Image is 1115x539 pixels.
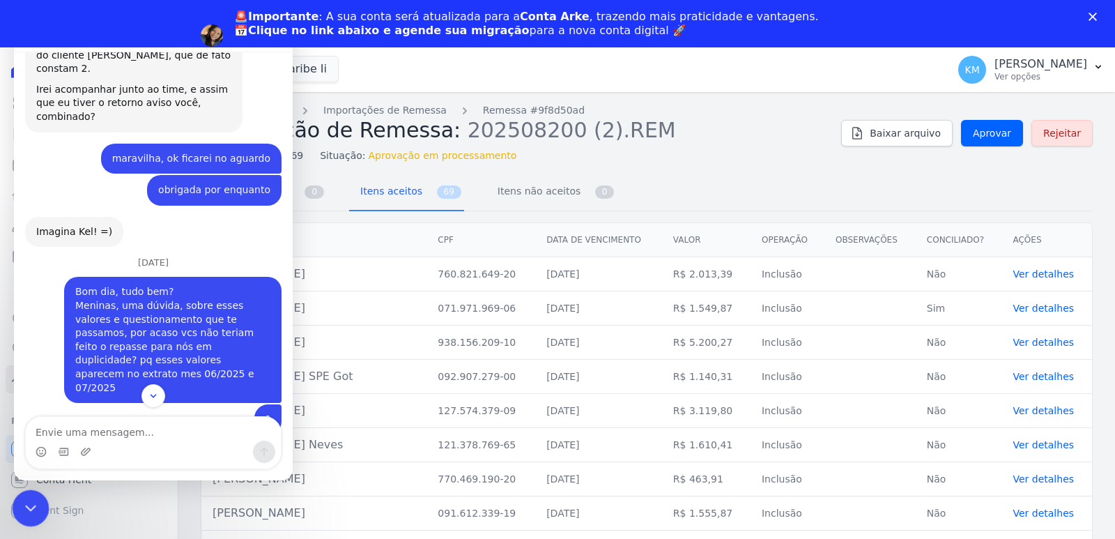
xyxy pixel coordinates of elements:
span: Aprovação em processamento [369,149,517,163]
td: R$ 2.013,39 [662,257,751,291]
div: Kerolayne diz… [11,130,268,162]
span: 0 [595,185,615,199]
a: Rejeitar [1031,120,1093,146]
td: Não [916,394,1002,428]
button: Scroll to bottom [128,370,151,394]
a: Ver detalhes [1013,473,1074,485]
nav: Breadcrumb [201,103,830,118]
a: Itens não aceitos 0 [486,174,617,211]
div: Plataformas [11,413,167,430]
span: KM [964,65,979,75]
td: Sim [916,291,1002,326]
div: Adriane diz… [11,203,268,245]
th: Valor [662,223,751,257]
a: Negativação [6,335,172,363]
p: [PERSON_NAME] [994,57,1087,71]
a: Clientes [6,212,172,240]
div: obrigada por enquanto [133,161,268,192]
div: maravilha, ok ficarei no aguardo [87,130,268,160]
td: [DATE] [535,394,662,428]
th: Operação [751,223,824,257]
td: 091.612.339-19 [426,496,535,531]
td: [DATE] [535,360,662,394]
span: Situação: [320,149,365,163]
td: Inclusão [751,326,824,360]
td: 121.378.769-65 [426,428,535,462]
div: Fechar [1089,13,1102,21]
iframe: Intercom live chat [13,490,49,527]
th: Conciliado? [916,223,1002,257]
td: 071.971.969-06 [426,291,535,326]
td: 127.574.379-09 [426,394,535,428]
div: Imagina Kel! =) [22,211,98,225]
div: : A sua conta será atualizada para a , trazendo mais praticidade e vantagens. 📅 para a nova conta... [234,10,819,38]
td: Inclusão [751,428,824,462]
td: R$ 463,91 [662,462,751,496]
td: Inclusão [751,496,824,531]
span: Itens aceitos [352,177,425,205]
textarea: Envie uma mensagem... [12,403,267,427]
span: Aprovar [973,126,1011,140]
a: Remessa #9f8d50ad [483,103,585,118]
th: Cliente [201,223,426,257]
b: 🚨Importante [234,10,318,23]
button: KM [PERSON_NAME] Ver opções [947,50,1115,89]
td: [DATE] [535,428,662,462]
td: Não [916,496,1002,531]
a: Ver detalhes [1013,405,1074,416]
th: Observações [824,223,916,257]
button: Selecionador de Emoji [22,432,33,443]
td: [PERSON_NAME] [201,326,426,360]
span: Itens não aceitos [489,177,583,205]
a: Ver detalhes [1013,337,1074,348]
a: Ver detalhes [1013,371,1074,382]
td: [DATE] [535,291,662,326]
div: ? [252,399,256,413]
div: [DATE] [11,244,268,263]
th: Ações [1001,223,1092,257]
b: Clique no link abaixo e agende sua migração [248,24,530,37]
td: Inclusão [751,257,824,291]
td: Não [916,326,1002,360]
button: Início [218,6,245,32]
td: R$ 5.200,27 [662,326,751,360]
div: maravilha, ok ficarei no aguardo [98,138,256,152]
div: Bom dia, tudo bem? Meninas, uma dúvida, sobre esses valores e questionamento que te passamos, por... [61,271,256,381]
td: Não [916,462,1002,496]
a: Conta Hent [6,466,172,494]
button: Upload do anexo [66,432,77,443]
span: 69 [437,185,461,199]
a: Minha Carteira [6,243,172,271]
button: Selecionador de GIF [44,432,55,443]
td: [PERSON_NAME] Neves [201,428,426,462]
div: Irei acompanhar junto ao time, e assim que eu tiver o retorno aviso você, combinado? [22,69,217,110]
td: [PERSON_NAME] SPE Got [201,360,426,394]
td: Inclusão [751,360,824,394]
span: 0 [305,185,324,199]
td: R$ 1.549,87 [662,291,751,326]
span: Baixar arquivo [870,126,941,140]
a: Itens aceitos 69 [349,174,464,211]
a: Crédito [6,304,172,332]
a: Recebíveis [6,435,172,463]
a: Ver detalhes [1013,268,1074,280]
a: Agendar migração [234,46,349,61]
td: Inclusão [751,462,824,496]
a: Ver detalhes [1013,508,1074,519]
div: Fechar [245,6,270,31]
p: A equipe também pode ajudar [68,17,206,31]
td: Não [916,428,1002,462]
td: R$ 1.140,31 [662,360,751,394]
div: Imagina Kel! =) [11,203,109,234]
td: 770.469.190-20 [426,462,535,496]
td: R$ 1.610,41 [662,428,751,462]
td: Não [916,360,1002,394]
a: Visão Geral [6,89,172,117]
th: CPF [426,223,535,257]
td: [DATE] [535,326,662,360]
span: 202508200 (2).REM [468,116,676,142]
td: 092.907.279-00 [426,360,535,394]
td: Não [916,257,1002,291]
